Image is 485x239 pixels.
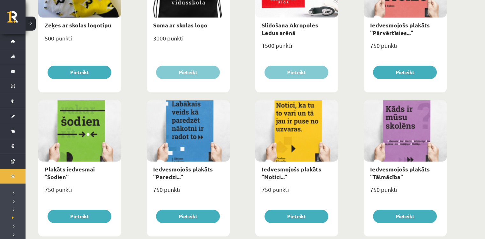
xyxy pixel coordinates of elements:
a: Slidošana Akropoles Ledus arēnā [262,21,318,36]
div: 1500 punkti [255,40,338,56]
a: Iedvesmojošs plakāts "Paredzi..." [153,165,213,180]
a: Iedvesmojošs plakāts "Tālmācība" [370,165,430,180]
div: 750 punkti [38,184,121,200]
div: 750 punkti [255,184,338,200]
a: Iedvesmojošs plakāts "Pārvērtīsies..." [370,21,430,36]
div: 750 punkti [147,184,230,200]
div: 3000 punkti [147,33,230,49]
div: 750 punkti [364,40,447,56]
a: Plakāts iedvesmai "Šodien" [45,165,95,180]
div: 750 punkti [364,184,447,200]
button: Pieteikt [265,210,328,223]
button: Pieteikt [48,66,111,79]
button: Pieteikt [48,210,111,223]
button: Pieteikt [265,66,328,79]
button: Pieteikt [156,210,220,223]
a: Soma ar skolas logo [153,21,207,29]
button: Pieteikt [373,66,437,79]
a: Rīgas 1. Tālmācības vidusskola [7,11,26,27]
a: Iedvesmojošs plakāts "Notici..." [262,165,321,180]
button: Pieteikt [156,66,220,79]
a: Zeķes ar skolas logotipu [45,21,111,29]
button: Pieteikt [373,210,437,223]
div: 500 punkti [38,33,121,49]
